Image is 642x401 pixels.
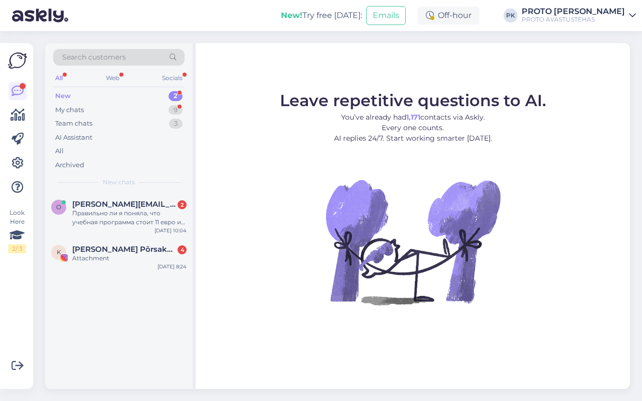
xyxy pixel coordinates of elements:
div: Try free [DATE]: [281,10,362,22]
span: olga.robatsenko@iidlapk.ee [72,200,177,209]
span: Search customers [62,52,126,63]
div: Off-hour [418,7,479,25]
span: o [56,203,61,211]
div: New [55,91,71,101]
button: Emails [366,6,406,25]
div: PROTO [PERSON_NAME] [522,8,625,16]
div: My chats [55,105,84,115]
div: Archived [55,160,84,170]
a: PROTO [PERSON_NAME]PROTO AVASTUSTEHAS [522,8,636,24]
div: Look Here [8,208,26,253]
div: 9 [169,105,183,115]
b: New! [281,11,302,20]
div: Правильно ли я поняла, что учебная программа стоит 11 евро и не надо отдельно платить за осмотр в... [72,209,187,227]
div: 3 [169,119,183,129]
div: Web [104,72,121,85]
div: 4 [178,245,187,254]
div: PK [504,9,518,23]
div: AI Assistant [55,133,92,143]
img: No Chat active [323,152,503,332]
span: Leave repetitive questions to AI. [280,91,546,110]
img: Askly Logo [8,51,27,70]
div: [DATE] 8:24 [157,263,187,270]
div: Socials [160,72,185,85]
p: You’ve already had contacts via Askly. Every one counts. AI replies 24/7. Start working smarter [... [280,112,546,144]
span: New chats [103,178,135,187]
div: 2 [169,91,183,101]
div: 2 / 3 [8,244,26,253]
div: 2 [178,200,187,209]
div: All [55,146,64,156]
b: 1,171 [406,113,420,122]
div: Attachment [72,254,187,263]
span: K [57,248,61,256]
div: [DATE] 10:04 [154,227,187,234]
div: All [53,72,65,85]
div: PROTO AVASTUSTEHAS [522,16,625,24]
span: Kolm Põrsakest [72,245,177,254]
div: Team chats [55,119,92,129]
